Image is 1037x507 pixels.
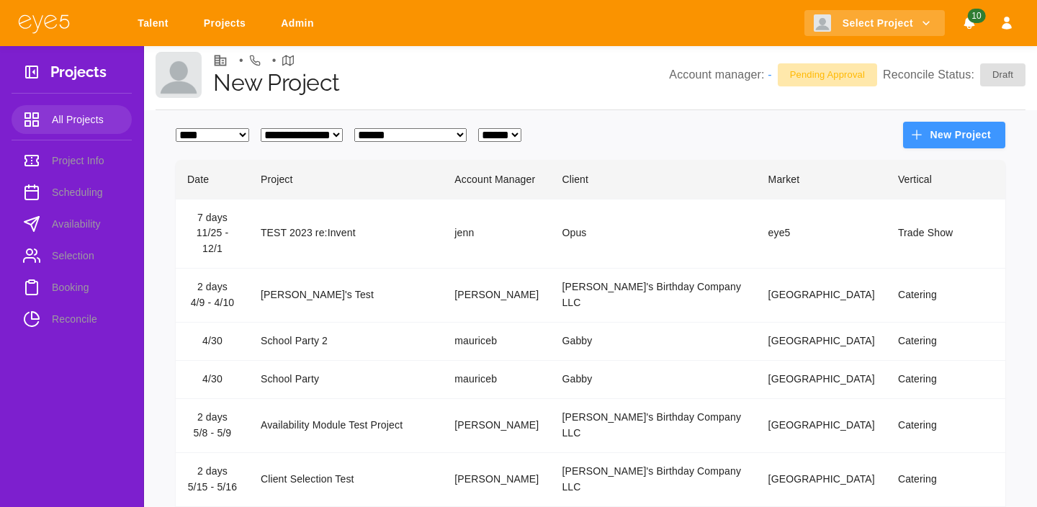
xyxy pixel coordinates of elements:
[886,199,1005,269] td: Trade Show
[443,199,550,269] td: jenn
[50,63,107,86] h3: Projects
[757,269,886,323] td: [GEOGRAPHIC_DATA]
[550,323,756,361] td: Gabby
[249,361,443,399] td: School Party
[194,10,260,37] a: Projects
[550,160,756,199] th: Client
[669,66,771,84] p: Account manager:
[176,160,249,199] th: Date
[272,52,277,69] li: •
[17,13,71,34] img: eye5
[52,111,120,128] span: All Projects
[757,199,886,269] td: eye5
[757,160,886,199] th: Market
[187,464,238,480] div: 2 days
[249,453,443,507] td: Client Selection Test
[156,52,202,98] img: Client logo
[187,210,238,226] div: 7 days
[128,10,183,37] a: Talent
[757,361,886,399] td: [GEOGRAPHIC_DATA]
[249,199,443,269] td: TEST 2023 re:Invent
[187,333,238,349] div: 4/30
[443,323,550,361] td: mauriceb
[249,160,443,199] th: Project
[187,295,238,311] div: 4/9 - 4/10
[757,323,886,361] td: [GEOGRAPHIC_DATA]
[967,9,985,23] span: 10
[271,10,328,37] a: Admin
[903,122,1005,148] button: New Project
[814,14,831,32] img: Client logo
[886,453,1005,507] td: Catering
[781,68,874,82] span: Pending Approval
[443,361,550,399] td: mauriceb
[443,399,550,453] td: [PERSON_NAME]
[187,279,238,295] div: 2 days
[443,453,550,507] td: [PERSON_NAME]
[213,69,669,97] h1: New Project
[550,399,756,453] td: [PERSON_NAME]'s Birthday Company LLC
[886,361,1005,399] td: Catering
[187,426,238,441] div: 5/8 - 5/9
[187,480,238,495] div: 5/15 - 5/16
[804,10,945,37] button: Select Project
[249,399,443,453] td: Availability Module Test Project
[886,160,1005,199] th: Vertical
[886,269,1005,323] td: Catering
[886,323,1005,361] td: Catering
[550,269,756,323] td: [PERSON_NAME]'s Birthday Company LLC
[550,453,756,507] td: [PERSON_NAME]'s Birthday Company LLC
[956,10,982,37] button: Notifications
[249,269,443,323] td: [PERSON_NAME]'s Test
[187,372,238,387] div: 4/30
[249,323,443,361] td: School Party 2
[12,105,132,134] a: All Projects
[550,199,756,269] td: Opus
[187,410,238,426] div: 2 days
[443,160,550,199] th: Account Manager
[984,68,1022,82] span: Draft
[239,52,243,69] li: •
[187,225,238,257] div: 11/25 - 12/1
[550,361,756,399] td: Gabby
[883,63,1025,86] p: Reconcile Status:
[757,453,886,507] td: [GEOGRAPHIC_DATA]
[886,399,1005,453] td: Catering
[757,399,886,453] td: [GEOGRAPHIC_DATA]
[768,68,771,81] a: -
[443,269,550,323] td: [PERSON_NAME]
